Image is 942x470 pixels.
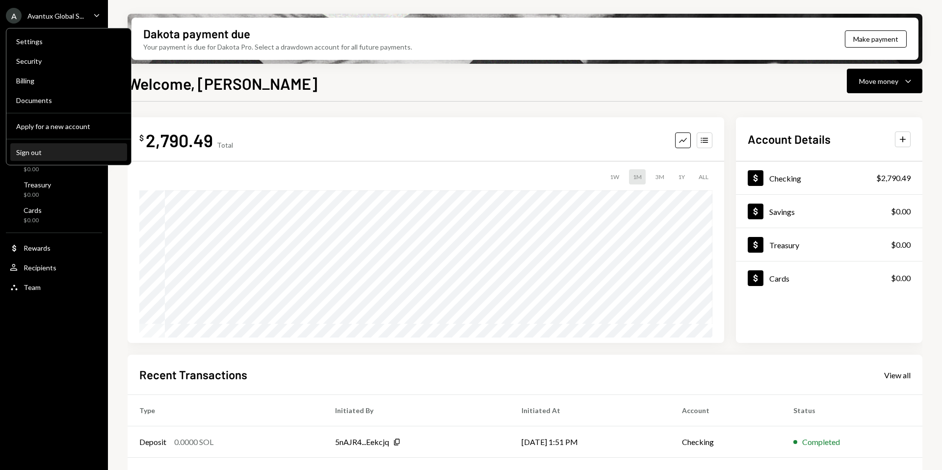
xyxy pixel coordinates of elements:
div: Cards [769,274,789,283]
td: [DATE] 1:51 PM [510,426,670,458]
div: Recipients [24,263,56,272]
div: 0.0000 SOL [174,436,213,448]
button: Sign out [10,144,127,161]
div: Total [217,141,233,149]
td: Checking [670,426,782,458]
a: Rewards [6,239,102,257]
h1: Welcome, [PERSON_NAME] [128,74,317,93]
div: Sign out [16,148,121,157]
th: Type [128,395,323,426]
div: $2,790.49 [876,172,911,184]
a: Checking$2,790.49 [736,161,922,194]
div: Billing [16,77,121,85]
div: Completed [802,436,840,448]
a: Security [10,52,127,70]
a: Documents [10,91,127,109]
a: Settings [10,32,127,50]
div: 1Y [674,169,689,184]
div: 1M [629,169,646,184]
div: Checking [769,174,801,183]
div: Documents [16,96,121,104]
a: Cards$0.00 [736,261,922,294]
button: Move money [847,69,922,93]
h2: Account Details [748,131,831,147]
div: 2,790.49 [146,129,213,151]
th: Account [670,395,782,426]
div: $0.00 [891,206,911,217]
button: Make payment [845,30,907,48]
th: Initiated By [323,395,509,426]
div: Apply for a new account [16,122,121,131]
h2: Recent Transactions [139,366,247,383]
div: Dakota payment due [143,26,250,42]
div: Settings [16,37,121,46]
a: Treasury$0.00 [6,178,102,201]
div: 1W [606,169,623,184]
a: Treasury$0.00 [736,228,922,261]
div: View all [884,370,911,380]
div: 5nAJR4...Eekcjq [335,436,389,448]
div: Cards [24,206,42,214]
div: Security [16,57,121,65]
div: Move money [859,76,898,86]
div: $0.00 [24,216,42,225]
div: Rewards [24,244,51,252]
th: Initiated At [510,395,670,426]
div: Treasury [24,181,51,189]
div: Treasury [769,240,799,250]
div: $0.00 [891,239,911,251]
a: Recipients [6,259,102,276]
div: Your payment is due for Dakota Pro. Select a drawdown account for all future payments. [143,42,412,52]
div: $ [139,133,144,143]
div: ALL [695,169,712,184]
a: View all [884,369,911,380]
div: Deposit [139,436,166,448]
div: Avantux Global S... [27,12,84,20]
div: Savings [769,207,795,216]
th: Status [782,395,922,426]
div: A [6,8,22,24]
a: Cards$0.00 [6,203,102,227]
div: $0.00 [891,272,911,284]
div: $0.00 [24,191,51,199]
a: Savings$0.00 [736,195,922,228]
div: $0.00 [24,165,47,174]
a: Team [6,278,102,296]
div: 3M [652,169,668,184]
div: Team [24,283,41,291]
button: Apply for a new account [10,118,127,135]
a: Billing [10,72,127,89]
